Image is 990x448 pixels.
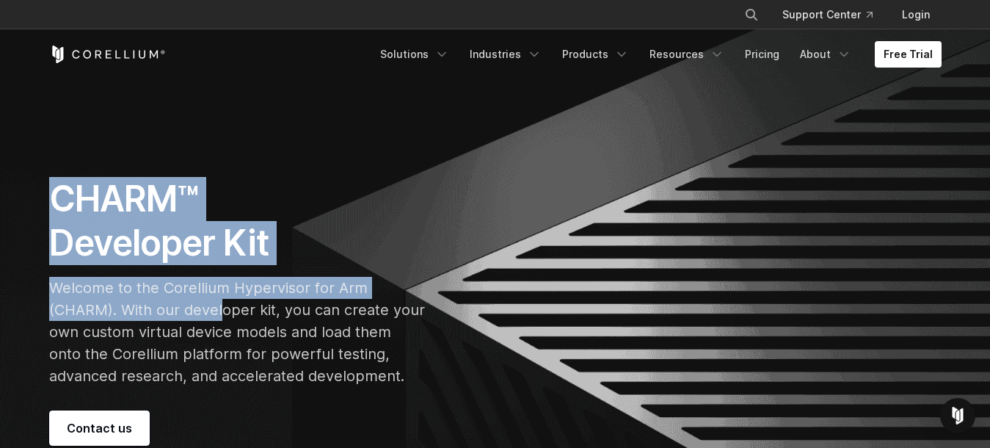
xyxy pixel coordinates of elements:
h1: CHARM™ Developer Kit [49,177,425,265]
a: Resources [641,41,733,68]
a: Pricing [736,41,788,68]
a: About [791,41,860,68]
a: Products [553,41,638,68]
div: Navigation Menu [371,41,942,68]
div: Navigation Menu [727,1,942,28]
span: Contact us [67,419,132,437]
div: Open Intercom Messenger [940,398,975,433]
a: Solutions [371,41,458,68]
a: Support Center [771,1,884,28]
a: Free Trial [875,41,942,68]
a: Industries [461,41,550,68]
a: Login [890,1,942,28]
p: Welcome to the Corellium Hypervisor for Arm (CHARM). With our developer kit, you can create your ... [49,277,425,387]
button: Search [738,1,765,28]
a: Corellium Home [49,46,166,63]
a: Contact us [49,411,150,446]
